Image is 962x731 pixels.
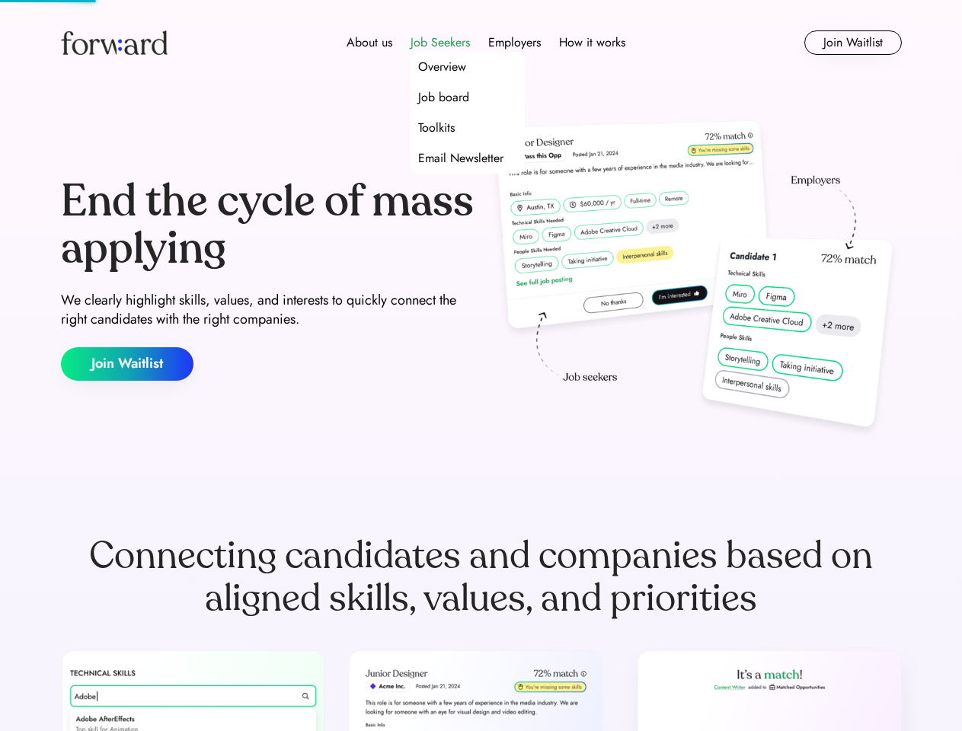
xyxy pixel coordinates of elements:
[804,30,902,55] button: Join Waitlist
[61,535,902,620] div: Connecting candidates and companies based on aligned skills, values, and priorities
[418,119,455,137] div: Toolkits
[418,58,466,76] div: Overview
[418,149,503,168] div: Email Newsletter
[488,34,541,52] div: Employers
[347,34,392,52] div: About us
[418,88,469,107] div: Job board
[61,30,168,55] img: Forward logo
[61,291,475,329] div: We clearly highlight skills, values, and interests to quickly connect the right candidates with t...
[61,178,475,272] div: End the cycle of mass applying
[61,347,193,381] button: Join Waitlist
[487,116,902,443] img: hero-image.png
[411,34,470,52] div: Job Seekers
[559,34,625,52] div: How it works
